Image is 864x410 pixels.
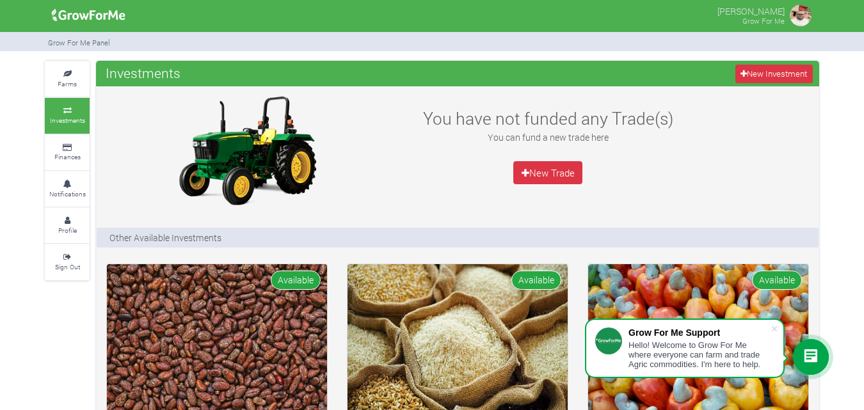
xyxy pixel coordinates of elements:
[49,189,86,198] small: Notifications
[788,3,813,28] img: growforme image
[45,208,90,243] a: Profile
[58,226,77,235] small: Profile
[717,3,785,18] p: [PERSON_NAME]
[48,38,110,47] small: Grow For Me Panel
[752,271,802,289] span: Available
[45,171,90,207] a: Notifications
[102,60,184,86] span: Investments
[628,327,771,338] div: Grow For Me Support
[628,340,771,369] div: Hello! Welcome to Grow For Me where everyone can farm and trade Agric commodities. I'm here to help.
[513,161,582,184] a: New Trade
[58,79,77,88] small: Farms
[45,244,90,280] a: Sign Out
[47,3,130,28] img: growforme image
[45,135,90,170] a: Finances
[109,231,221,244] p: Other Available Investments
[55,262,80,271] small: Sign Out
[54,152,81,161] small: Finances
[45,61,90,97] a: Farms
[735,65,813,83] a: New Investment
[742,16,785,26] small: Grow For Me
[45,98,90,133] a: Investments
[511,271,561,289] span: Available
[167,93,327,208] img: growforme image
[409,108,687,129] h3: You have not funded any Trade(s)
[271,271,321,289] span: Available
[50,116,85,125] small: Investments
[409,130,687,144] p: You can fund a new trade here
